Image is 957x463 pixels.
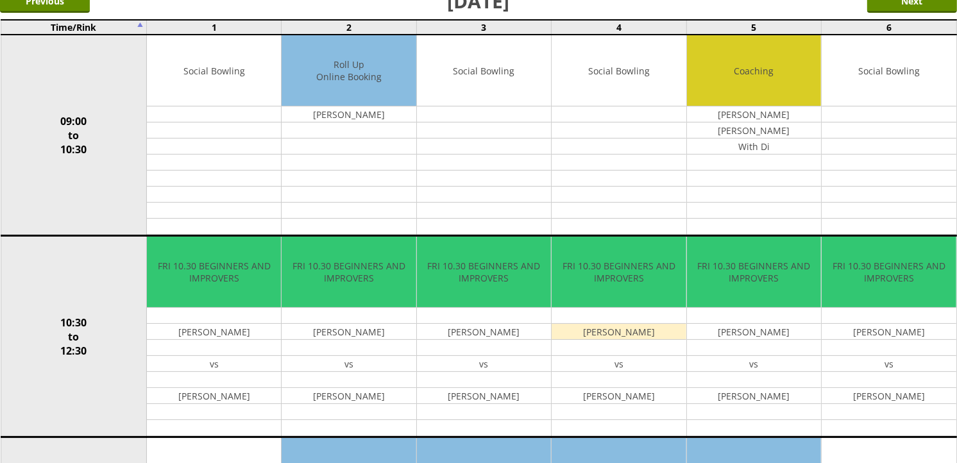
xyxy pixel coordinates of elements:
td: With Di [687,139,821,155]
td: vs [687,356,821,372]
td: 10:30 to 12:30 [1,236,147,437]
td: Roll Up Online Booking [282,35,416,106]
td: vs [822,356,956,372]
td: Social Bowling [147,35,281,106]
td: 6 [822,20,956,35]
td: 4 [552,20,686,35]
td: Social Bowling [822,35,956,106]
td: Time/Rink [1,20,147,35]
td: FRI 10.30 BEGINNERS AND IMPROVERS [552,237,686,308]
td: [PERSON_NAME] [282,388,416,404]
td: [PERSON_NAME] [822,388,956,404]
td: 2 [282,20,416,35]
td: [PERSON_NAME] [417,324,551,340]
td: vs [147,356,281,372]
td: FRI 10.30 BEGINNERS AND IMPROVERS [282,237,416,308]
td: 3 [416,20,551,35]
td: [PERSON_NAME] [687,324,821,340]
td: FRI 10.30 BEGINNERS AND IMPROVERS [417,237,551,308]
td: [PERSON_NAME] [147,388,281,404]
td: [PERSON_NAME] [282,324,416,340]
td: FRI 10.30 BEGINNERS AND IMPROVERS [147,237,281,308]
td: [PERSON_NAME] [822,324,956,340]
td: FRI 10.30 BEGINNERS AND IMPROVERS [822,237,956,308]
td: [PERSON_NAME] [147,324,281,340]
td: [PERSON_NAME] [552,388,686,404]
td: [PERSON_NAME] [282,106,416,122]
td: Social Bowling [417,35,551,106]
td: [PERSON_NAME] [417,388,551,404]
td: vs [552,356,686,372]
td: vs [282,356,416,372]
td: Coaching [687,35,821,106]
td: [PERSON_NAME] [687,106,821,122]
td: 1 [147,20,282,35]
td: vs [417,356,551,372]
td: 09:00 to 10:30 [1,35,147,236]
td: [PERSON_NAME] [687,388,821,404]
td: [PERSON_NAME] [687,122,821,139]
td: FRI 10.30 BEGINNERS AND IMPROVERS [687,237,821,308]
td: Social Bowling [552,35,686,106]
td: 5 [686,20,821,35]
td: [PERSON_NAME] [552,324,686,340]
